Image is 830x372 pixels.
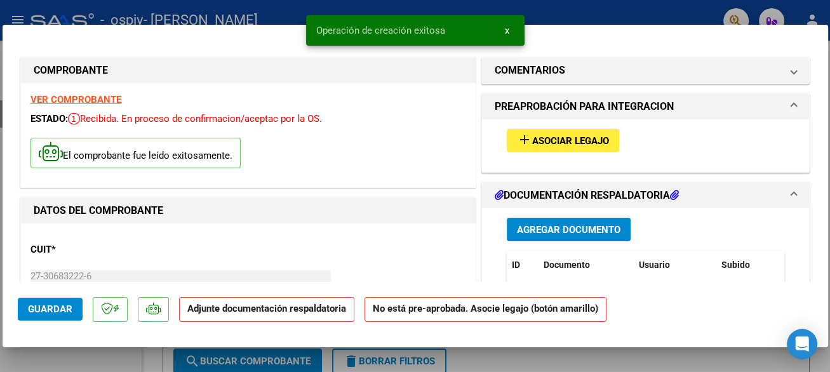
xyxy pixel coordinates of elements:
[716,251,780,279] datatable-header-cell: Subido
[634,251,716,279] datatable-header-cell: Usuario
[507,129,619,152] button: Asociar Legajo
[30,94,121,105] a: VER COMPROBANTE
[721,260,750,270] span: Subido
[544,260,590,270] span: Documento
[30,138,241,169] p: El comprobante fue leído exitosamente.
[365,297,606,322] strong: No está pre-aprobada. Asocie legajo (botón amarillo)
[495,188,679,203] h1: DOCUMENTACIÓN RESPALDATORIA
[28,303,72,315] span: Guardar
[482,183,810,208] mat-expansion-panel-header: DOCUMENTACIÓN RESPALDATORIA
[507,251,539,279] datatable-header-cell: ID
[517,132,532,147] mat-icon: add
[18,298,83,321] button: Guardar
[316,24,445,37] span: Operación de creación exitosa
[787,329,817,359] div: Open Intercom Messenger
[30,113,68,124] span: ESTADO:
[495,99,674,114] h1: PREAPROBACIÓN PARA INTEGRACION
[68,113,322,124] span: Recibida. En proceso de confirmacion/aceptac por la OS.
[34,204,163,216] strong: DATOS DEL COMPROBANTE
[495,19,519,42] button: x
[482,58,810,83] mat-expansion-panel-header: COMENTARIOS
[517,224,620,236] span: Agregar Documento
[532,135,609,147] span: Asociar Legajo
[482,94,810,119] mat-expansion-panel-header: PREAPROBACIÓN PARA INTEGRACION
[512,260,520,270] span: ID
[34,64,108,76] strong: COMPROBANTE
[187,303,346,314] strong: Adjunte documentación respaldatoria
[482,119,810,172] div: PREAPROBACIÓN PARA INTEGRACION
[639,260,670,270] span: Usuario
[495,63,565,78] h1: COMENTARIOS
[30,242,161,257] p: CUIT
[507,218,631,241] button: Agregar Documento
[505,25,509,36] span: x
[539,251,634,279] datatable-header-cell: Documento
